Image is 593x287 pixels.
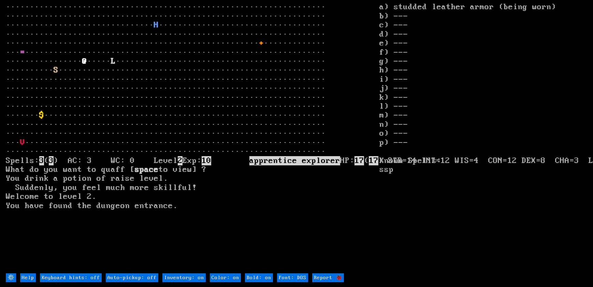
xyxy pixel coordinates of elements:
[379,3,587,273] stats: a) studded leather armor (being worn) b) --- c) --- d) --- e) --- f) --- g) --- h) --- i) --- j) ...
[106,273,158,282] input: Auto-pickup: off
[202,156,211,165] mark: 10
[40,273,102,282] input: Keyboard hints: off
[355,156,364,165] mark: 17
[277,273,308,282] input: Font: DOS
[20,138,25,147] font: V
[6,3,379,273] larn: ··································································· ·····························...
[369,156,378,165] mark: 17
[6,273,16,282] input: ⚙️
[245,273,273,282] input: Bold: on
[249,156,340,165] mark: apprentice explorer
[82,57,87,66] font: @
[54,66,58,75] font: S
[154,20,159,30] font: H
[135,165,159,174] b: space
[312,273,344,282] input: Report 🐞
[178,156,183,165] mark: 2
[259,39,264,48] font: +
[20,273,36,282] input: Help
[20,48,25,57] font: =
[39,156,44,165] mark: 3
[39,111,44,120] font: $
[49,156,54,165] mark: 3
[111,57,116,66] font: L
[162,273,206,282] input: Inventory: on
[210,273,241,282] input: Color: on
